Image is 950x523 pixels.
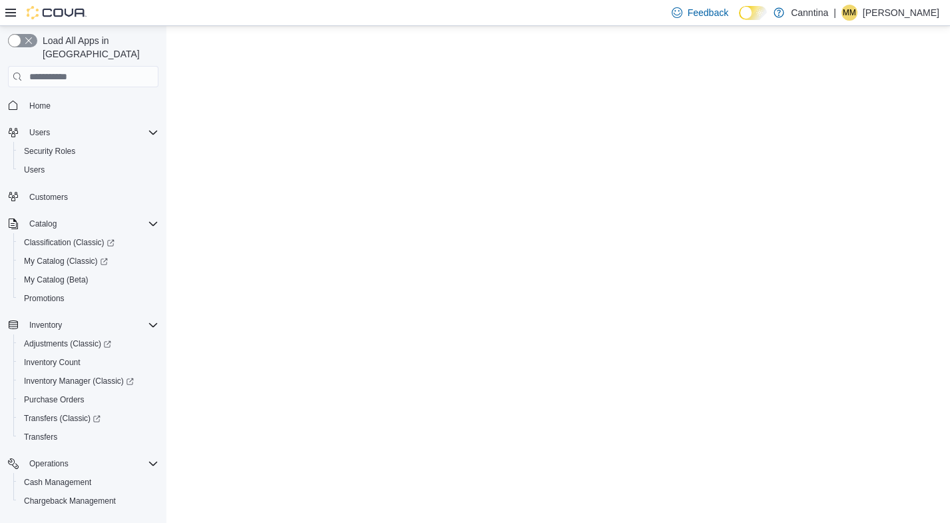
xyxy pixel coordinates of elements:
[24,456,158,472] span: Operations
[19,429,63,445] a: Transfers
[13,353,164,372] button: Inventory Count
[24,97,158,113] span: Home
[29,320,62,330] span: Inventory
[24,432,57,442] span: Transfers
[19,272,94,288] a: My Catalog (Beta)
[19,392,90,408] a: Purchase Orders
[37,34,158,61] span: Load All Apps in [GEOGRAPHIC_DATA]
[24,98,56,114] a: Home
[24,216,158,232] span: Catalog
[24,189,158,205] span: Customers
[13,233,164,252] a: Classification (Classic)
[19,354,86,370] a: Inventory Count
[29,219,57,229] span: Catalog
[13,142,164,161] button: Security Roles
[3,454,164,473] button: Operations
[3,316,164,334] button: Inventory
[29,458,69,469] span: Operations
[24,456,74,472] button: Operations
[24,477,91,488] span: Cash Management
[13,409,164,428] a: Transfers (Classic)
[19,290,158,306] span: Promotions
[19,235,158,251] span: Classification (Classic)
[13,252,164,270] a: My Catalog (Classic)
[24,317,67,333] button: Inventory
[24,216,62,232] button: Catalog
[13,390,164,409] button: Purchase Orders
[13,428,164,446] button: Transfers
[843,5,856,21] span: MM
[19,253,113,269] a: My Catalog (Classic)
[24,338,111,349] span: Adjustments (Classic)
[19,410,158,426] span: Transfers (Classic)
[13,372,164,390] a: Inventory Manager (Classic)
[19,336,158,352] span: Adjustments (Classic)
[24,189,73,205] a: Customers
[19,373,158,389] span: Inventory Manager (Classic)
[24,357,81,368] span: Inventory Count
[29,127,50,138] span: Users
[19,410,106,426] a: Transfers (Classic)
[24,237,115,248] span: Classification (Classic)
[3,187,164,207] button: Customers
[13,270,164,289] button: My Catalog (Beta)
[13,473,164,492] button: Cash Management
[13,289,164,308] button: Promotions
[13,334,164,353] a: Adjustments (Classic)
[19,493,121,509] a: Chargeback Management
[19,143,158,159] span: Security Roles
[791,5,828,21] p: Canntina
[19,493,158,509] span: Chargeback Management
[24,376,134,386] span: Inventory Manager (Classic)
[688,6,728,19] span: Feedback
[29,192,68,203] span: Customers
[19,253,158,269] span: My Catalog (Classic)
[19,162,158,178] span: Users
[19,474,158,490] span: Cash Management
[24,125,55,141] button: Users
[863,5,939,21] p: [PERSON_NAME]
[24,293,65,304] span: Promotions
[24,413,101,424] span: Transfers (Classic)
[19,235,120,251] a: Classification (Classic)
[19,336,117,352] a: Adjustments (Classic)
[19,354,158,370] span: Inventory Count
[13,161,164,179] button: Users
[19,429,158,445] span: Transfers
[3,123,164,142] button: Users
[24,394,85,405] span: Purchase Orders
[24,165,45,175] span: Users
[24,496,116,506] span: Chargeback Management
[19,162,50,178] a: Users
[19,392,158,408] span: Purchase Orders
[24,317,158,333] span: Inventory
[27,6,87,19] img: Cova
[19,290,70,306] a: Promotions
[29,101,51,111] span: Home
[3,95,164,115] button: Home
[24,125,158,141] span: Users
[24,256,108,266] span: My Catalog (Classic)
[19,474,97,490] a: Cash Management
[19,373,139,389] a: Inventory Manager (Classic)
[3,215,164,233] button: Catalog
[13,492,164,510] button: Chargeback Management
[24,274,89,285] span: My Catalog (Beta)
[739,6,767,20] input: Dark Mode
[19,143,81,159] a: Security Roles
[841,5,857,21] div: Morgan Meredith
[19,272,158,288] span: My Catalog (Beta)
[24,146,75,157] span: Security Roles
[833,5,836,21] p: |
